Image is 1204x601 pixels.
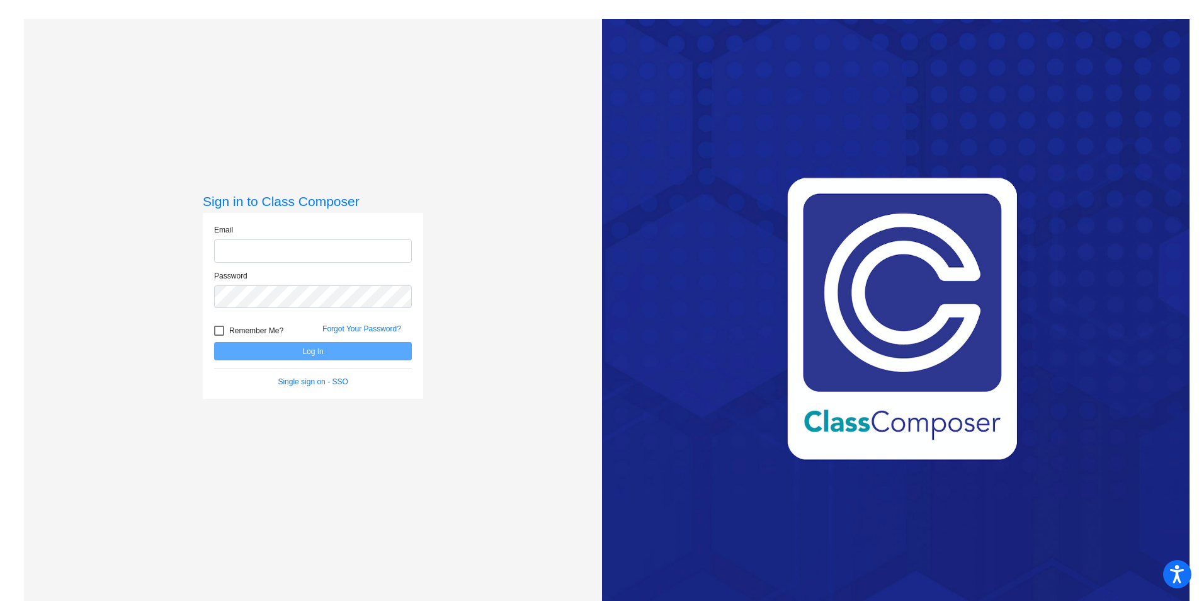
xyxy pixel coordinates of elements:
button: Log In [214,342,412,360]
span: Remember Me? [229,323,283,338]
h3: Sign in to Class Composer [203,193,423,209]
a: Forgot Your Password? [322,324,401,333]
a: Single sign on - SSO [278,377,348,386]
label: Password [214,270,247,282]
label: Email [214,224,233,236]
